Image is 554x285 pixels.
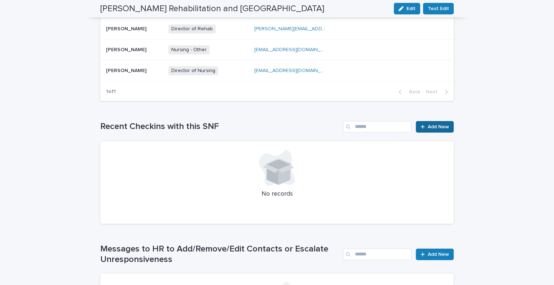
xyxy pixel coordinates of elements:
[100,39,454,60] tr: [PERSON_NAME][PERSON_NAME] Nursing - Other[EMAIL_ADDRESS][DOMAIN_NAME]
[394,3,420,14] button: Edit
[168,25,216,34] span: Director of Rehab
[100,19,454,40] tr: [PERSON_NAME][PERSON_NAME] Director of Rehab[PERSON_NAME][EMAIL_ADDRESS][DOMAIN_NAME]
[254,26,375,31] a: [PERSON_NAME][EMAIL_ADDRESS][DOMAIN_NAME]
[416,121,454,133] a: Add New
[106,66,148,74] p: [PERSON_NAME]
[109,190,445,198] p: No records
[343,249,412,260] input: Search
[100,244,340,265] h1: Messages to HR to Add/Remove/Edit Contacts or Escalate Unresponsiveness
[428,5,449,12] span: Test Edit
[100,121,340,132] h1: Recent Checkins with this SNF
[100,60,454,81] tr: [PERSON_NAME][PERSON_NAME] Director of Nursing[EMAIL_ADDRESS][DOMAIN_NAME]
[254,68,336,73] a: [EMAIL_ADDRESS][DOMAIN_NAME]
[416,249,454,260] a: Add New
[428,124,449,129] span: Add New
[100,4,324,14] h2: [PERSON_NAME] Rehabilitation and [GEOGRAPHIC_DATA]
[423,89,454,95] button: Next
[428,252,449,257] span: Add New
[426,89,442,94] span: Next
[406,6,415,11] span: Edit
[254,47,336,52] a: [EMAIL_ADDRESS][DOMAIN_NAME]
[393,89,423,95] button: Back
[343,121,412,133] input: Search
[423,3,454,14] button: Test Edit
[168,66,218,75] span: Director of Nursing
[405,89,420,94] span: Back
[106,45,148,53] p: [PERSON_NAME]
[168,45,210,54] span: Nursing - Other
[100,83,122,101] p: 1 of 1
[106,25,148,32] p: [PERSON_NAME]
